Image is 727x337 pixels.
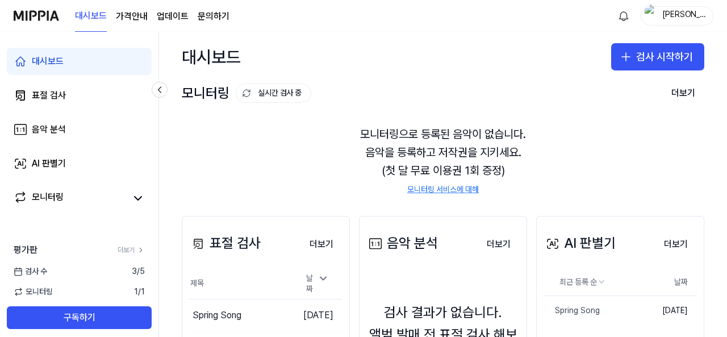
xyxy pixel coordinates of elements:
div: [PERSON_NAME] [662,9,706,22]
div: 표절 검사 [189,232,261,254]
div: AI 판별기 [544,232,616,254]
a: 모니터링 [14,190,127,206]
a: 더보기 [118,246,145,255]
a: 음악 분석 [7,116,152,143]
div: 음악 분석 [32,123,66,136]
a: 더보기 [300,232,342,256]
div: 표절 검사 [32,89,66,102]
div: 대시보드 [32,55,64,68]
td: [DATE] [631,296,697,326]
th: 날짜 [631,269,697,296]
a: 문의하기 [198,10,229,23]
div: 대시보드 [182,43,241,70]
span: 1 / 1 [134,286,145,298]
button: 실시간 검사 중 [236,84,311,103]
div: 음악 분석 [366,232,438,254]
a: 업데이트 [157,10,189,23]
div: AI 판별기 [32,157,66,170]
div: Spring Song [544,305,600,317]
a: 모니터링 서비스에 대해 [407,184,479,195]
button: profile[PERSON_NAME] [641,6,713,26]
img: profile [645,5,658,27]
a: 표절 검사 [7,82,152,109]
button: 더보기 [300,233,342,256]
button: 더보기 [478,233,520,256]
th: 제목 [189,269,293,299]
button: 더보기 [662,82,704,105]
button: 더보기 [655,233,697,256]
span: 검사 수 [14,266,47,277]
a: 가격안내 [116,10,148,23]
span: 모니터링 [14,286,53,298]
div: 모니터링 [182,82,311,104]
a: Spring Song [544,296,631,326]
a: 대시보드 [7,48,152,75]
div: 날짜 [302,269,333,298]
span: 3 / 5 [132,266,145,277]
div: 모니터링으로 등록된 음악이 없습니다. 음악을 등록하고 저작권을 지키세요. (첫 달 무료 이용권 1회 증정) [182,111,704,209]
a: 대시보드 [75,1,107,32]
a: AI 판별기 [7,150,152,177]
button: 구독하기 [7,306,152,329]
button: 검사 시작하기 [611,43,704,70]
img: 알림 [617,9,630,23]
td: [DATE] [293,299,342,331]
a: 더보기 [655,232,697,256]
span: 평가판 [14,243,37,257]
a: 더보기 [478,232,520,256]
div: Spring Song [193,309,241,322]
div: 모니터링 [32,190,64,206]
